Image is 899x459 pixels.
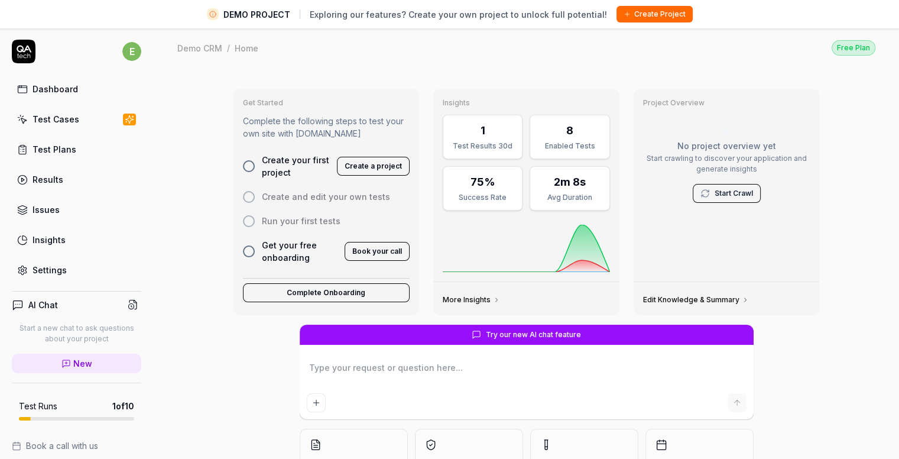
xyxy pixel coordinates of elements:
[262,154,330,179] span: Create your first project
[73,357,92,370] span: New
[443,98,610,108] h3: Insights
[262,239,338,264] span: Get your free onboarding
[832,40,875,56] button: Free Plan
[33,234,66,246] div: Insights
[33,264,67,276] div: Settings
[19,401,57,412] h5: Test Runs
[12,258,141,282] a: Settings
[12,138,141,161] a: Test Plans
[28,299,58,311] h4: AI Chat
[12,439,141,452] a: Book a call with us
[33,143,76,156] div: Test Plans
[643,153,810,174] p: Start crawling to discover your application and generate insights
[486,329,581,340] span: Try our new AI chat feature
[450,141,515,151] div: Test Results 30d
[235,42,258,54] div: Home
[310,8,607,21] span: Exploring our features? Create your own project to unlock full potential!
[26,439,98,452] span: Book a call with us
[262,190,390,203] span: Create and edit your own tests
[122,42,141,61] span: e
[337,157,410,176] button: Create a project
[227,42,230,54] div: /
[12,198,141,221] a: Issues
[12,77,141,101] a: Dashboard
[470,174,495,190] div: 75%
[33,173,63,186] div: Results
[345,244,410,256] a: Book your call
[12,354,141,373] a: New
[643,140,810,152] p: No project overview yet
[337,159,410,171] a: Create a project
[643,98,810,108] h3: Project Overview
[12,168,141,191] a: Results
[643,295,749,305] a: Edit Knowledge & Summary
[443,295,500,305] a: More Insights
[112,400,134,412] span: 1 of 10
[12,108,141,131] a: Test Cases
[481,122,485,138] div: 1
[33,113,79,125] div: Test Cases
[12,228,141,251] a: Insights
[450,192,515,203] div: Success Rate
[243,283,410,302] button: Complete Onboarding
[715,188,753,199] a: Start Crawl
[122,40,141,63] button: e
[177,42,222,54] div: Demo CRM
[33,83,78,95] div: Dashboard
[243,98,410,108] h3: Get Started
[616,6,693,22] button: Create Project
[537,192,602,203] div: Avg Duration
[307,393,326,412] button: Add attachment
[554,174,586,190] div: 2m 8s
[345,242,410,261] button: Book your call
[33,203,60,216] div: Issues
[223,8,290,21] span: DEMO PROJECT
[12,323,141,344] p: Start a new chat to ask questions about your project
[537,141,602,151] div: Enabled Tests
[566,122,573,138] div: 8
[262,215,340,227] span: Run your first tests
[243,115,410,140] p: Complete the following steps to test your own site with [DOMAIN_NAME]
